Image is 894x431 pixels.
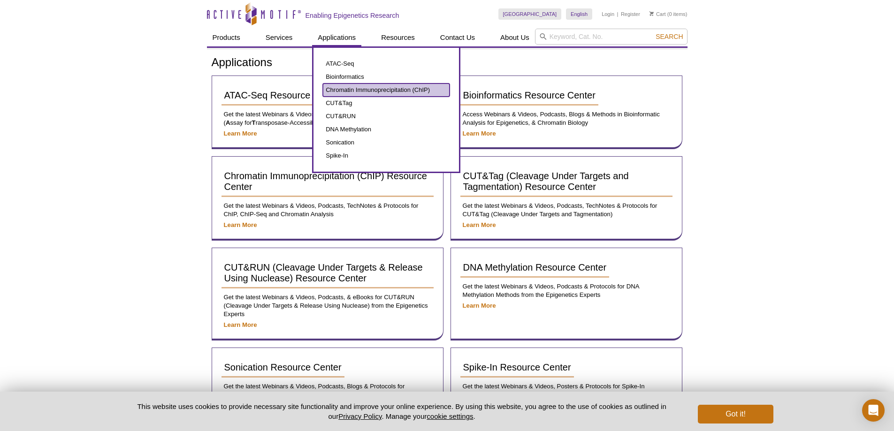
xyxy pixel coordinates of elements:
a: Learn More [463,130,496,137]
a: Contact Us [435,29,481,46]
a: Learn More [463,221,496,228]
li: | [617,8,619,20]
p: Access Webinars & Videos, Podcasts, Blogs & Methods in Bioinformatic Analysis for Epigenetics, & ... [460,110,672,127]
p: Get the latest Webinars & Videos, Podcasts & Protocols for ATAC-Seq ( ssay for ransposase-Accessi... [222,110,434,127]
span: Spike-In Resource Center [463,362,571,372]
a: DNA Methylation Resource Center [460,257,610,278]
a: Learn More [463,302,496,309]
span: Chromatin Immunoprecipitation (ChIP) Resource Center [224,171,427,192]
a: English [566,8,592,20]
span: Sonication Resource Center [224,362,342,372]
a: Sonication [323,136,450,149]
p: Get the latest Webinars & Videos, Podcasts & Protocols for DNA Methylation Methods from the Epige... [460,282,672,299]
strong: T [252,119,256,126]
a: DNA Methylation [323,123,450,136]
div: Open Intercom Messenger [862,399,885,422]
a: ATAC-Seq [323,57,450,70]
a: Applications [312,29,361,46]
a: Privacy Policy [338,412,382,420]
button: Got it! [698,405,773,423]
a: Sonication Resource Center [222,357,344,378]
p: Get the latest Webinars & Videos, Podcasts, Blogs & Protocols for Sonication & Shearing for Chrom... [222,382,434,408]
p: Get the latest Webinars & Videos, Posters & Protocols for Spike-In [460,382,672,391]
a: Cart [649,11,666,17]
h2: Enabling Epigenetics Research [306,11,399,20]
a: Learn More [224,321,257,328]
a: Resources [375,29,420,46]
a: CUT&Tag [323,97,450,110]
a: CUT&RUN [323,110,450,123]
input: Keyword, Cat. No. [535,29,688,45]
a: Products [207,29,246,46]
a: Learn More [224,130,257,137]
h1: Applications [212,56,683,70]
button: Search [653,32,686,41]
a: Bioinformatics Resource Center [460,85,598,106]
li: (0 items) [649,8,688,20]
a: About Us [495,29,535,46]
a: Learn More [224,221,257,228]
a: Spike-In Resource Center [460,357,574,378]
a: ATAC-Seq Resource Center [222,85,344,106]
p: Get the latest Webinars & Videos, Podcasts, TechNotes & Protocols for CUT&Tag (Cleavage Under Tar... [460,202,672,219]
a: Chromatin Immunoprecipitation (ChIP) [323,83,450,97]
button: cookie settings [427,412,473,420]
a: [GEOGRAPHIC_DATA] [498,8,562,20]
strong: A [226,119,230,126]
a: CUT&RUN (Cleavage Under Targets & Release Using Nuclease) Resource Center [222,257,434,288]
span: ATAC-Seq Resource Center [224,90,341,100]
a: Bioinformatics [323,70,450,83]
a: Register [621,11,640,17]
span: Bioinformatics Resource Center [463,90,596,100]
span: CUT&Tag (Cleavage Under Targets and Tagmentation) Resource Center [463,171,629,192]
a: CUT&Tag (Cleavage Under Targets and Tagmentation) Resource Center [460,166,672,197]
span: DNA Methylation Resource Center [463,262,607,272]
img: Your Cart [649,11,654,16]
span: CUT&RUN (Cleavage Under Targets & Release Using Nuclease) Resource Center [224,262,423,283]
a: Login [602,11,614,17]
a: Spike-In [323,149,450,162]
a: Services [260,29,298,46]
a: Chromatin Immunoprecipitation (ChIP) Resource Center [222,166,434,197]
p: This website uses cookies to provide necessary site functionality and improve your online experie... [121,401,683,421]
span: Search [656,33,683,40]
p: Get the latest Webinars & Videos, Podcasts, & eBooks for CUT&RUN (Cleavage Under Targets & Releas... [222,293,434,318]
p: Get the latest Webinars & Videos, Podcasts, TechNotes & Protocols for ChIP, ChIP-Seq and Chromati... [222,202,434,219]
